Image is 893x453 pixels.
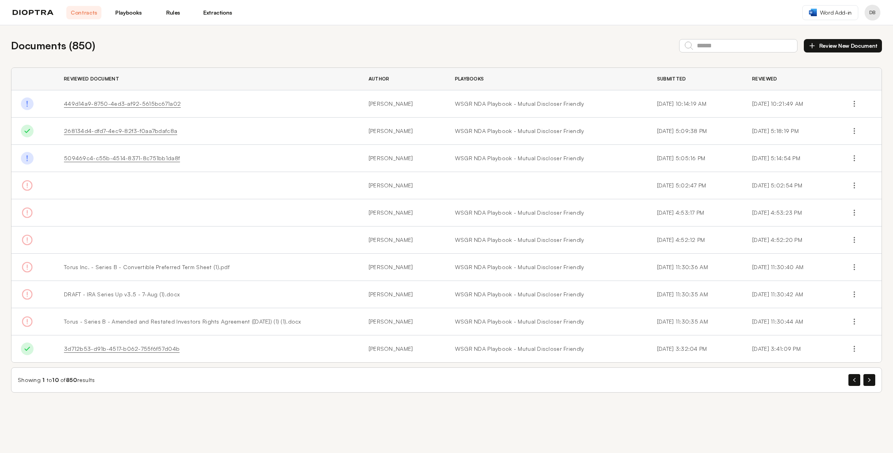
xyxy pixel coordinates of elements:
[455,263,638,271] a: WSGR NDA Playbook - Mutual Discloser Friendly
[743,281,839,308] td: [DATE] 11:30:42 AM
[21,343,34,355] img: Done
[200,6,235,19] a: Extractions
[865,5,880,21] button: Profile menu
[455,209,638,217] a: WSGR NDA Playbook - Mutual Discloser Friendly
[359,172,446,199] td: [PERSON_NAME]
[743,254,839,281] td: [DATE] 11:30:40 AM
[64,291,180,298] span: DRAFT - IRA Series Up v3.5 - 7-Aug (1).docx
[21,125,34,137] img: Done
[648,254,743,281] td: [DATE] 11:30:36 AM
[359,68,446,90] th: Author
[64,100,181,107] a: 449d14a9-8750-4ed3-af92-5615bc671a02
[743,172,839,199] td: [DATE] 5:02:54 PM
[743,308,839,335] td: [DATE] 11:30:44 AM
[54,68,359,90] th: Reviewed Document
[648,118,743,145] td: [DATE] 5:09:38 PM
[446,68,648,90] th: Playbooks
[743,335,839,363] td: [DATE] 3:41:09 PM
[66,6,101,19] a: Contracts
[743,90,839,118] td: [DATE] 10:21:49 AM
[455,290,638,298] a: WSGR NDA Playbook - Mutual Discloser Friendly
[359,90,446,118] td: [PERSON_NAME]
[802,5,858,20] a: Word Add-in
[66,376,77,383] span: 850
[21,152,34,165] img: Done
[359,335,446,363] td: [PERSON_NAME]
[743,226,839,254] td: [DATE] 4:52:20 PM
[455,236,638,244] a: WSGR NDA Playbook - Mutual Discloser Friendly
[455,127,638,135] a: WSGR NDA Playbook - Mutual Discloser Friendly
[64,127,177,134] a: 268134d4-dfd7-4ec9-82f3-f0aa7bdafc8a
[863,374,875,386] button: Next
[848,374,860,386] button: Previous
[648,226,743,254] td: [DATE] 4:52:12 PM
[648,68,743,90] th: Submitted
[111,6,146,19] a: Playbooks
[359,145,446,172] td: [PERSON_NAME]
[648,145,743,172] td: [DATE] 5:05:16 PM
[648,308,743,335] td: [DATE] 11:30:35 AM
[648,199,743,226] td: [DATE] 4:53:17 PM
[359,308,446,335] td: [PERSON_NAME]
[155,6,191,19] a: Rules
[648,335,743,363] td: [DATE] 3:32:04 PM
[455,345,638,353] a: WSGR NDA Playbook - Mutual Discloser Friendly
[359,281,446,308] td: [PERSON_NAME]
[18,376,95,384] div: Showing to of results
[648,281,743,308] td: [DATE] 11:30:35 AM
[648,90,743,118] td: [DATE] 10:14:19 AM
[743,145,839,172] td: [DATE] 5:14:54 PM
[52,376,59,383] span: 10
[648,172,743,199] td: [DATE] 5:02:47 PM
[64,345,180,352] a: 3d712b53-d91b-4517-b062-755f6f57d04b
[64,264,230,270] span: Torus Inc. - Series B - Convertible Preferred Term Sheet (1).pdf
[42,376,45,383] span: 1
[809,9,817,16] img: word
[11,38,95,53] h2: Documents ( 850 )
[359,254,446,281] td: [PERSON_NAME]
[359,199,446,226] td: [PERSON_NAME]
[743,68,839,90] th: Reviewed
[359,226,446,254] td: [PERSON_NAME]
[820,9,852,17] span: Word Add-in
[21,97,34,110] img: Done
[64,155,180,161] a: 509469c4-c55b-4514-8371-8c751bb1da8f
[64,318,301,325] span: Torus - Series B - Amended and Restated Investors Rights Agreement ([DATE]) (1) (1).docx
[743,118,839,145] td: [DATE] 5:18:19 PM
[455,154,638,162] a: WSGR NDA Playbook - Mutual Discloser Friendly
[804,39,882,52] button: Review New Document
[455,100,638,108] a: WSGR NDA Playbook - Mutual Discloser Friendly
[743,199,839,226] td: [DATE] 4:53:23 PM
[455,318,638,326] a: WSGR NDA Playbook - Mutual Discloser Friendly
[13,10,54,15] img: logo
[359,118,446,145] td: [PERSON_NAME]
